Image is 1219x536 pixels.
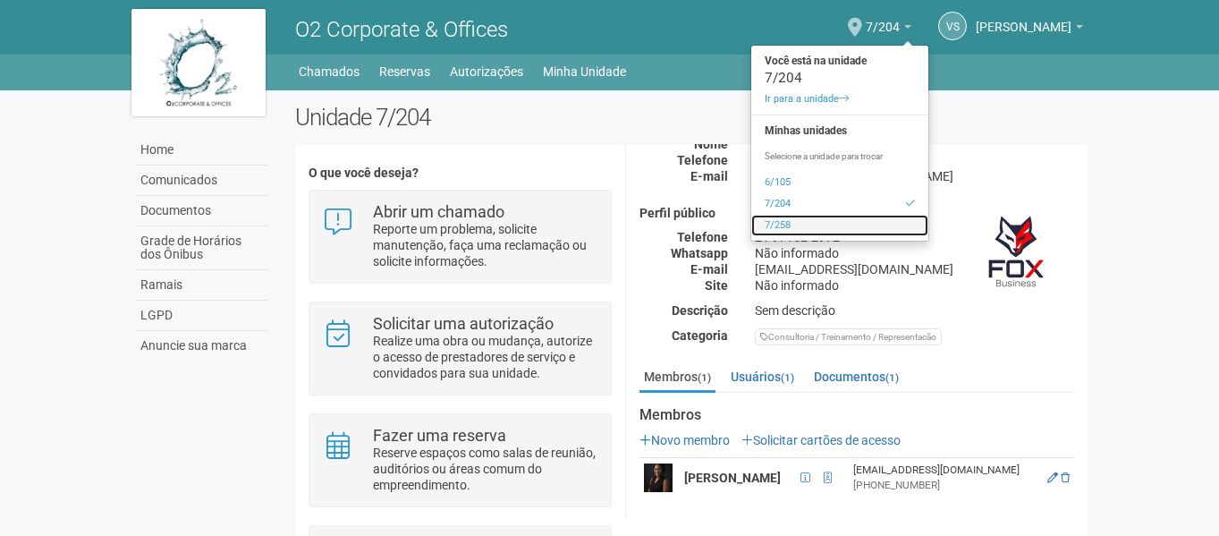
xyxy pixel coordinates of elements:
strong: Minhas unidades [751,120,928,141]
h2: Unidade 7/204 [295,104,1088,131]
strong: E-mail [690,169,728,183]
img: business.png [971,207,1061,296]
strong: Descrição [672,303,728,318]
a: Reservas [379,59,430,84]
p: Realize uma obra ou mudança, autorize o acesso de prestadores de serviço e convidados para sua un... [373,333,597,381]
a: Novo membro [639,433,730,447]
strong: Categoria [672,328,728,343]
a: Grade de Horários dos Ônibus [136,226,268,270]
p: Reserve espaços como salas de reunião, auditórios ou áreas comum do empreendimento. [373,445,597,493]
strong: Telefone [677,153,728,167]
strong: Site [705,278,728,293]
span: O2 Corporate & Offices [295,17,508,42]
h4: O que você deseja? [309,166,612,180]
a: Excluir membro [1061,472,1070,484]
a: Usuários(1) [726,363,799,390]
a: [PERSON_NAME] [976,22,1083,37]
div: [EMAIL_ADDRESS][DOMAIN_NAME] [853,463,1037,478]
strong: Membros [639,407,1074,423]
div: Consultoria / Treinamento / Representacão [755,328,942,345]
a: 6/105 [751,172,928,193]
a: Editar membro [1047,472,1058,484]
a: Ir para a unidade [751,89,928,110]
strong: [PERSON_NAME] [684,471,781,485]
strong: E-mail [690,262,728,277]
a: Fazer uma reserva Reserve espaços como salas de reunião, auditórios ou áreas comum do empreendime... [323,428,597,493]
div: Sem descrição [741,302,1088,319]
strong: Whatsapp [671,246,728,260]
small: (1) [698,371,711,384]
a: Comunicados [136,166,268,196]
img: user.png [644,464,673,492]
a: Membros(1) [639,363,715,393]
div: Não informado [741,245,1088,261]
a: Solicitar uma autorização Realize uma obra ou mudança, autorize o acesso de prestadores de serviç... [323,316,597,381]
div: 21 97152-2972 [741,229,1088,245]
div: [EMAIL_ADDRESS][DOMAIN_NAME] [741,168,1088,184]
strong: Solicitar uma autorização [373,314,554,333]
a: Anuncie sua marca [136,331,268,361]
a: Minha Unidade [543,59,626,84]
a: Chamados [299,59,360,84]
strong: Abrir um chamado [373,202,504,221]
div: [PERSON_NAME] [741,136,1088,152]
p: Reporte um problema, solicite manutenção, faça uma reclamação ou solicite informações. [373,221,597,269]
span: 7/204 [866,3,900,34]
a: VS [938,12,967,40]
a: Solicitar cartões de acesso [741,433,901,447]
span: VINICIUS SANTOS DA ROCHA CORREA [976,3,1071,34]
strong: Você está na unidade [751,50,928,72]
a: 7/204 [751,193,928,215]
a: Autorizações [450,59,523,84]
a: LGPD [136,301,268,331]
a: Home [136,135,268,166]
div: 21 97152-2972 [741,152,1088,168]
a: 7/204 [866,22,911,37]
div: [EMAIL_ADDRESS][DOMAIN_NAME] [741,261,1088,277]
a: Documentos [136,196,268,226]
p: Selecione a unidade para trocar [751,150,928,163]
div: [PHONE_NUMBER] [853,478,1037,493]
img: logo.jpg [131,9,266,116]
strong: Telefone [677,230,728,244]
a: Ramais [136,270,268,301]
div: Não informado [741,277,1088,294]
strong: Fazer uma reserva [373,426,506,445]
h4: Perfil público [639,207,1074,220]
a: Abrir um chamado Reporte um problema, solicite manutenção, faça uma reclamação ou solicite inform... [323,204,597,269]
strong: Nome [694,137,728,151]
a: Documentos(1) [809,363,903,390]
small: (1) [885,371,899,384]
a: 7/258 [751,215,928,236]
small: (1) [781,371,794,384]
div: 7/204 [751,72,928,84]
